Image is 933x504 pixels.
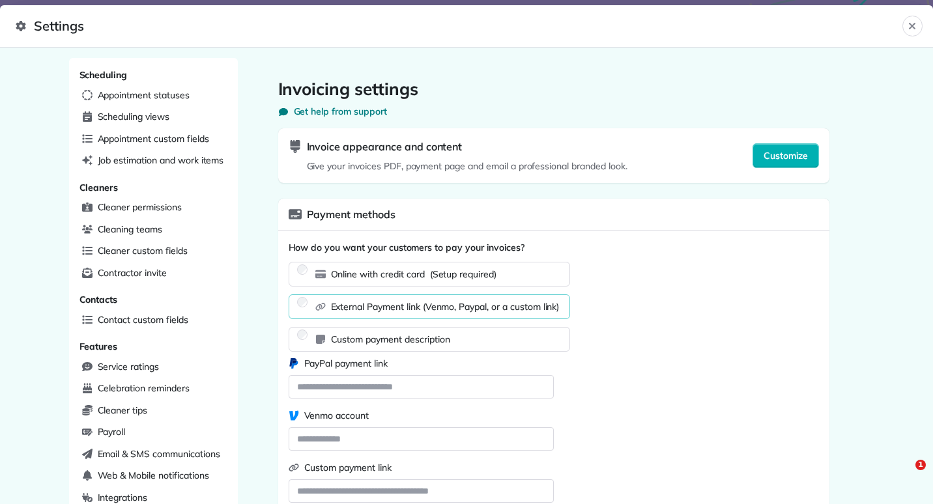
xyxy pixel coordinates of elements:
button: Customize [753,143,819,168]
span: Appointment custom fields [98,132,209,145]
h1: Invoicing settings [278,79,829,100]
a: Appointment statuses [77,86,230,105]
span: Cleaning teams [98,223,162,236]
span: Contact custom fields [98,313,188,326]
a: Cleaner tips [77,401,230,421]
span: Cleaner permissions [98,201,182,214]
span: 1 [915,460,926,470]
div: Custom payment link [289,461,554,474]
a: Cleaner custom fields [77,242,230,261]
span: How do you want your customers to pay your invoices? [289,241,819,254]
a: Email & SMS communications [77,445,230,464]
span: Payroll [98,425,126,438]
span: Job estimation and work items [98,154,224,167]
span: Celebration reminders [98,382,190,395]
span: Settings [16,16,902,36]
span: Invoice appearance and content [307,139,463,154]
a: Scheduling views [77,107,230,127]
iframe: Intercom live chat [889,460,920,491]
span: Scheduling [79,69,128,81]
span: Contacts [79,294,118,305]
a: Web & Mobile notifications [77,466,230,486]
span: Cleaner tips [98,404,148,417]
span: Online with credit card [331,268,497,281]
span: Scheduling views [98,110,169,123]
a: Contact custom fields [77,311,230,330]
span: Service ratings [98,360,159,373]
span: Web & Mobile notifications [98,469,209,482]
button: Close [902,16,923,36]
span: (Setup required) [430,268,496,280]
a: Payroll [77,423,230,442]
span: External Payment link (Venmo, Paypal, or a custom link) [331,300,560,313]
a: Contractor invite [77,264,230,283]
a: Appointment custom fields [77,130,230,149]
div: Venmo account [289,409,554,422]
span: Custom payment description [331,333,450,346]
a: Cleaner permissions [77,198,230,217]
span: Contractor invite [98,266,167,279]
span: Get help from support [294,105,387,118]
a: Celebration reminders [77,379,230,399]
div: PayPal payment link [289,357,554,370]
span: Features [79,341,118,352]
span: Email & SMS communications [98,447,220,460]
span: Cleaner custom fields [98,244,188,257]
a: Cleaning teams [77,220,230,240]
span: Give your invoices PDF, payment page and email a professional branded look. [289,160,627,173]
a: Job estimation and work items [77,151,230,171]
span: Integrations [98,491,148,504]
span: Cleaners [79,182,119,193]
span: Appointment statuses [98,89,190,102]
span: Payment methods [307,206,395,222]
span: Customize [764,149,808,162]
a: Service ratings [77,357,230,377]
button: Get help from support [278,105,387,118]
